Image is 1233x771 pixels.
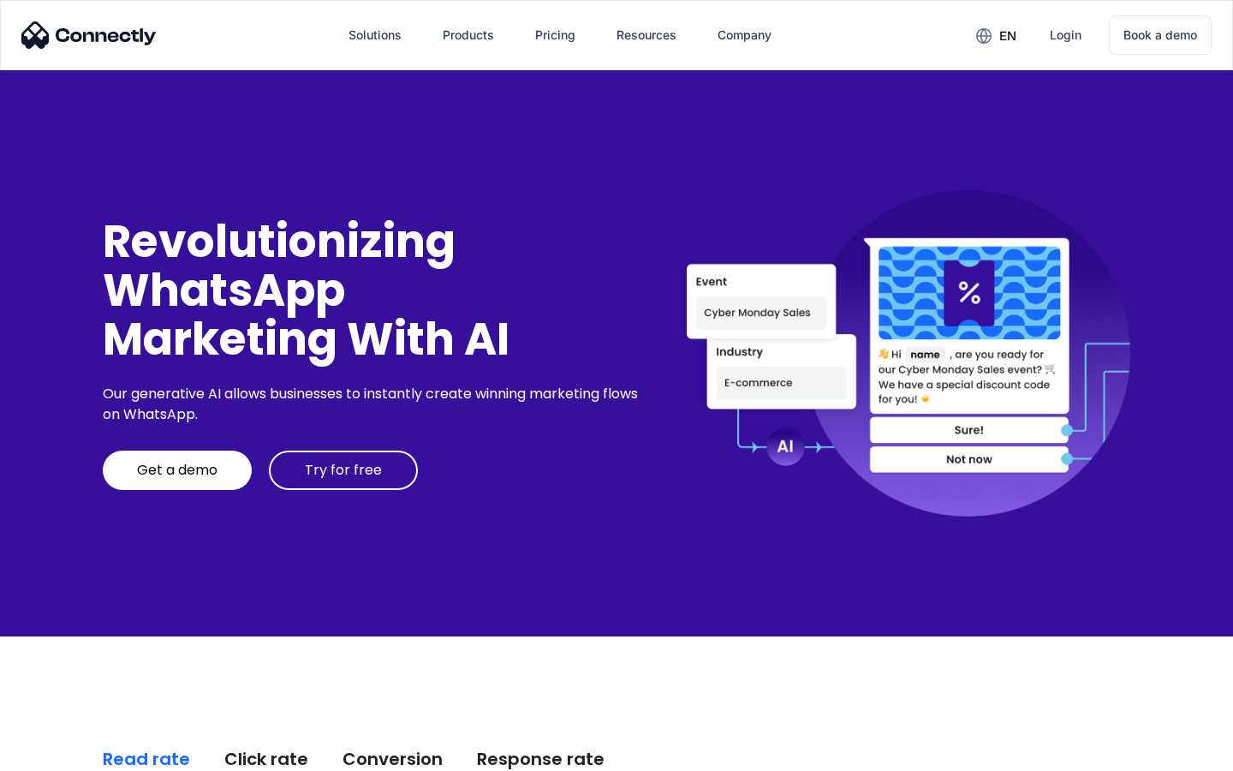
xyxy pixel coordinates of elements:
div: Pricing [535,23,575,47]
a: Pricing [521,15,589,56]
div: Try for free [305,462,382,479]
a: Book a demo [1109,15,1212,55]
div: Click rate [224,747,308,771]
div: Read rate [103,747,190,771]
div: Get a demo [137,462,217,479]
div: Response rate [477,747,605,771]
div: Resources [616,23,676,47]
div: Company [718,23,771,47]
div: Solutions [348,23,402,47]
div: Revolutionizing WhatsApp Marketing With AI [103,217,644,364]
div: Our generative AI allows businesses to instantly create winning marketing flows on WhatsApp. [103,384,644,425]
a: Login [1036,15,1095,56]
div: Login [1050,23,1081,47]
a: Get a demo [103,451,252,490]
div: en [999,24,1016,48]
div: Products [443,23,494,47]
div: Conversion [342,747,443,771]
a: Try for free [269,451,418,490]
img: Connectly Logo [21,21,157,49]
